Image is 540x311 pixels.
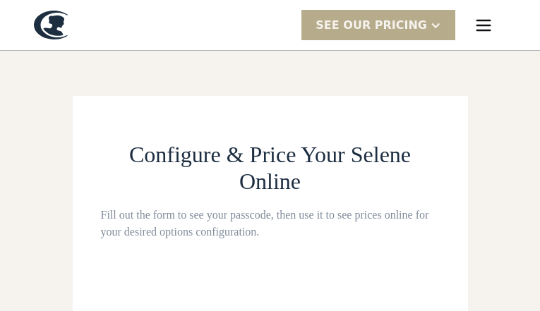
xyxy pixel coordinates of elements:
span: Configure & Price Your Selene Online [129,142,411,194]
div: SEE Our Pricing [316,17,427,34]
div: Fill out the form to see your passcode, then use it to see prices online for your desired options... [101,207,440,240]
div: SEE Our Pricing [301,10,455,40]
div: menu [461,3,506,48]
a: home [34,11,68,39]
